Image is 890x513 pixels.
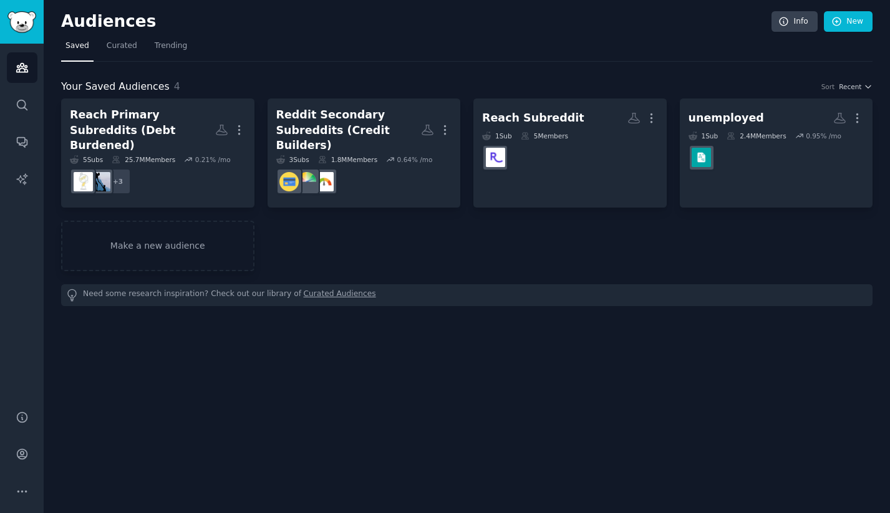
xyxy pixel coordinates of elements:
[61,79,170,95] span: Your Saved Audiences
[839,82,873,91] button: Recent
[473,98,667,208] a: Reach Subreddit1Sub5MembersReachFinancial
[112,155,175,164] div: 25.7M Members
[7,11,36,33] img: GummySearch logo
[276,107,422,153] div: Reddit Secondary Subreddits (Credit Builders)
[486,148,505,167] img: ReachFinancial
[155,41,187,52] span: Trending
[318,155,377,164] div: 1.8M Members
[771,11,818,32] a: Info
[297,172,316,191] img: CRedit
[70,155,103,164] div: 5 Sub s
[689,132,718,140] div: 1 Sub
[521,132,568,140] div: 5 Members
[61,12,771,32] h2: Audiences
[61,36,94,62] a: Saved
[276,155,309,164] div: 3 Sub s
[806,132,841,140] div: 0.95 % /mo
[107,41,137,52] span: Curated
[689,110,764,126] div: unemployed
[195,155,231,164] div: 0.21 % /mo
[102,36,142,62] a: Curated
[268,98,461,208] a: Reddit Secondary Subreddits (Credit Builders)3Subs1.8MMembers0.64% /mocreditbuildingCReditCreditC...
[65,41,89,52] span: Saved
[91,172,110,191] img: povertyfinance
[824,11,873,32] a: New
[692,148,711,167] img: jobs
[839,82,861,91] span: Recent
[61,221,254,271] a: Make a new audience
[70,107,215,153] div: Reach Primary Subreddits (Debt Burdened)
[150,36,191,62] a: Trending
[105,168,131,194] div: + 3
[680,98,873,208] a: unemployed1Sub2.4MMembers0.95% /mojobs
[74,172,93,191] img: DebtAdvice
[482,132,512,140] div: 1 Sub
[482,110,584,126] div: Reach Subreddit
[821,82,835,91] div: Sort
[174,80,180,92] span: 4
[279,172,299,191] img: CreditCards
[304,289,376,302] a: Curated Audiences
[314,172,334,191] img: creditbuilding
[61,98,254,208] a: Reach Primary Subreddits (Debt Burdened)5Subs25.7MMembers0.21% /mo+3povertyfinanceDebtAdvice
[61,284,873,306] div: Need some research inspiration? Check out our library of
[727,132,786,140] div: 2.4M Members
[397,155,433,164] div: 0.64 % /mo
